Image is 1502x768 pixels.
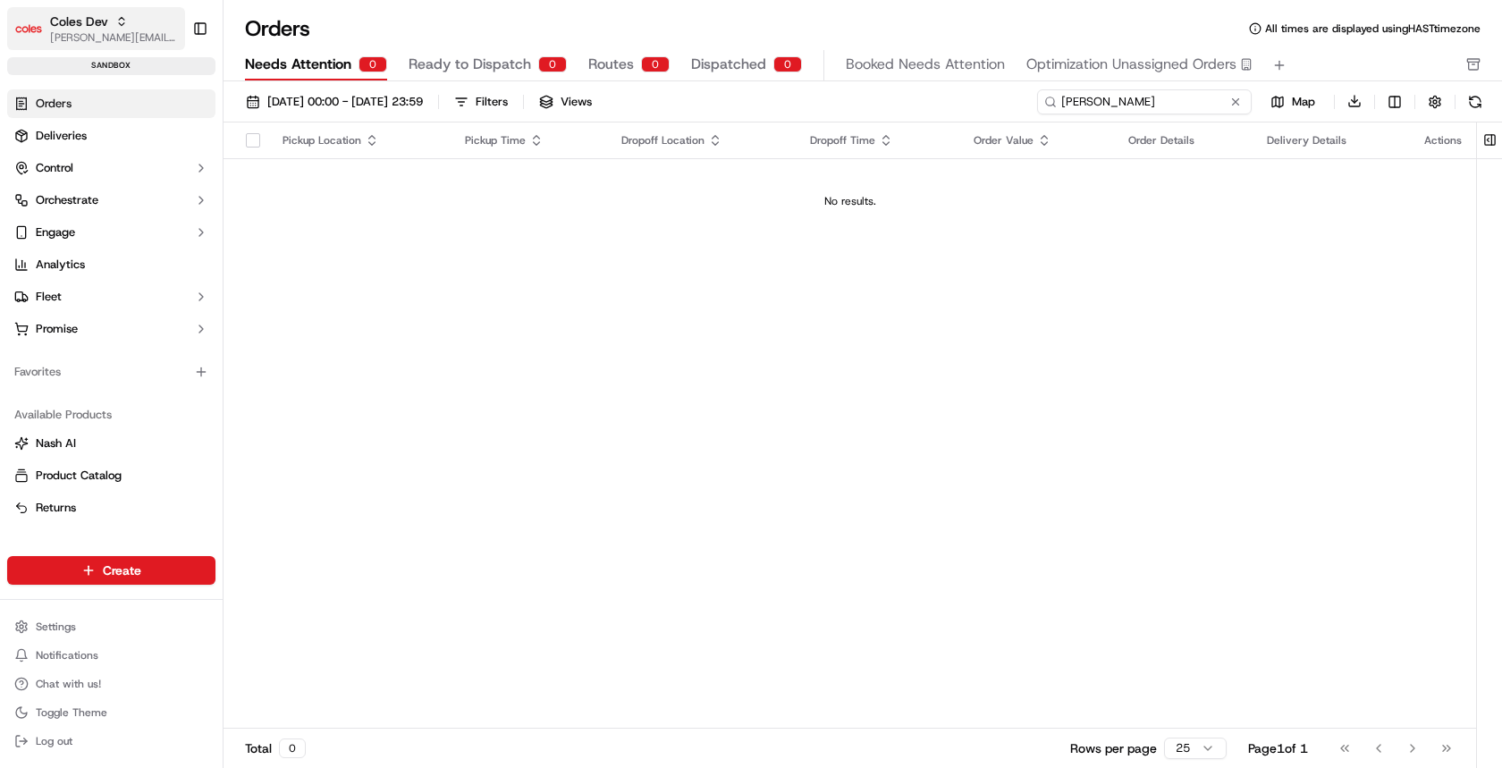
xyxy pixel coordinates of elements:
[304,175,325,197] button: Start new chat
[36,160,73,176] span: Control
[1265,21,1481,36] span: All times are displayed using HAST timezone
[36,468,122,484] span: Product Catalog
[55,276,145,291] span: [PERSON_NAME]
[14,468,208,484] a: Product Catalog
[588,54,634,75] span: Routes
[7,218,215,247] button: Engage
[538,56,567,72] div: 0
[1248,739,1308,757] div: Page 1 of 1
[7,494,215,522] button: Returns
[18,71,325,99] p: Welcome 👋
[36,734,72,748] span: Log out
[18,232,120,246] div: Past conversations
[7,315,215,343] button: Promise
[80,170,293,188] div: Start new chat
[7,556,215,585] button: Create
[1259,91,1327,113] button: Map
[7,729,215,754] button: Log out
[1292,94,1315,110] span: Map
[158,276,195,291] span: [DATE]
[7,358,215,386] div: Favorites
[36,435,76,452] span: Nash AI
[7,250,215,279] a: Analytics
[18,17,54,53] img: Nash
[231,194,1469,208] div: No results.
[7,671,215,696] button: Chat with us!
[18,259,46,288] img: Joseph V.
[103,561,141,579] span: Create
[11,343,144,376] a: 📗Knowledge Base
[14,500,208,516] a: Returns
[50,13,108,30] button: Coles Dev
[267,94,423,110] span: [DATE] 00:00 - [DATE] 23:59
[7,283,215,311] button: Fleet
[7,461,215,490] button: Product Catalog
[151,352,165,367] div: 💻
[7,122,215,150] a: Deliveries
[7,57,215,75] div: sandbox
[7,89,215,118] a: Orders
[277,228,325,249] button: See all
[18,352,32,367] div: 📗
[1070,739,1157,757] p: Rows per page
[36,289,62,305] span: Fleet
[1128,133,1238,148] div: Order Details
[36,500,76,516] span: Returns
[36,350,137,368] span: Knowledge Base
[621,133,781,148] div: Dropoff Location
[846,54,1005,75] span: Booked Needs Attention
[245,738,306,758] div: Total
[36,705,107,720] span: Toggle Theme
[7,401,215,429] div: Available Products
[36,192,98,208] span: Orchestrate
[641,56,670,72] div: 0
[810,133,944,148] div: Dropoff Time
[36,677,101,691] span: Chat with us!
[1267,133,1396,148] div: Delivery Details
[36,96,72,112] span: Orders
[148,276,155,291] span: •
[283,133,436,148] div: Pickup Location
[279,738,306,758] div: 0
[1424,133,1462,148] div: Actions
[691,54,766,75] span: Dispatched
[7,700,215,725] button: Toggle Theme
[7,154,215,182] button: Control
[36,620,76,634] span: Settings
[14,435,208,452] a: Nash AI
[178,394,216,408] span: Pylon
[7,614,215,639] button: Settings
[1037,89,1252,114] input: Type to search
[36,648,98,663] span: Notifications
[18,170,50,202] img: 1736555255976-a54dd68f-1ca7-489b-9aae-adbdc363a1c4
[245,14,310,43] h1: Orders
[38,170,70,202] img: 1756434665150-4e636765-6d04-44f2-b13a-1d7bbed723a0
[7,643,215,668] button: Notifications
[465,133,593,148] div: Pickup Time
[561,94,592,110] span: Views
[476,94,508,110] div: Filters
[409,54,531,75] span: Ready to Dispatch
[36,277,50,291] img: 1736555255976-a54dd68f-1ca7-489b-9aae-adbdc363a1c4
[169,350,287,368] span: API Documentation
[80,188,246,202] div: We're available if you need us!
[245,54,351,75] span: Needs Attention
[126,393,216,408] a: Powered byPylon
[238,89,431,114] button: [DATE] 00:00 - [DATE] 23:59
[36,224,75,241] span: Engage
[36,128,87,144] span: Deliveries
[974,133,1100,148] div: Order Value
[50,30,178,45] button: [PERSON_NAME][EMAIL_ADDRESS][DOMAIN_NAME]
[1463,89,1488,114] button: Refresh
[46,114,322,133] input: Got a question? Start typing here...
[7,429,215,458] button: Nash AI
[36,257,85,273] span: Analytics
[36,321,78,337] span: Promise
[144,343,294,376] a: 💻API Documentation
[7,186,215,215] button: Orchestrate
[446,89,516,114] button: Filters
[359,56,387,72] div: 0
[7,7,185,50] button: Coles DevColes Dev[PERSON_NAME][EMAIL_ADDRESS][DOMAIN_NAME]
